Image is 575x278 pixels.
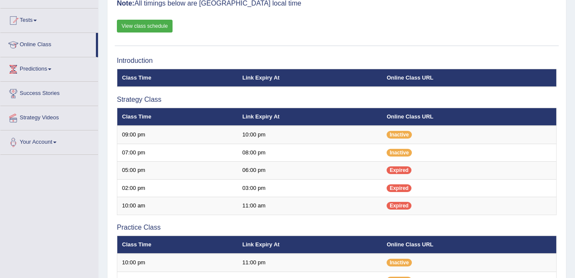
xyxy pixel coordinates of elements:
td: 10:00 am [117,197,238,215]
th: Online Class URL [382,236,556,254]
h3: Strategy Class [117,96,557,104]
td: 03:00 pm [238,179,382,197]
a: Tests [0,9,98,30]
th: Link Expiry At [238,69,382,87]
td: 02:00 pm [117,179,238,197]
th: Class Time [117,108,238,126]
span: Inactive [387,131,412,139]
td: 11:00 pm [238,254,382,272]
th: Class Time [117,236,238,254]
td: 08:00 pm [238,144,382,162]
td: 10:00 pm [117,254,238,272]
td: 09:00 pm [117,126,238,144]
span: Expired [387,184,411,192]
th: Link Expiry At [238,236,382,254]
a: Online Class [0,33,96,54]
h3: Introduction [117,57,557,65]
td: 07:00 pm [117,144,238,162]
span: Inactive [387,259,412,266]
a: Success Stories [0,82,98,103]
span: Inactive [387,149,412,157]
a: Your Account [0,130,98,152]
span: Expired [387,166,411,174]
th: Online Class URL [382,108,556,126]
td: 06:00 pm [238,162,382,180]
td: 05:00 pm [117,162,238,180]
a: Strategy Videos [0,106,98,127]
th: Class Time [117,69,238,87]
span: Expired [387,202,411,210]
td: 10:00 pm [238,126,382,144]
th: Link Expiry At [238,108,382,126]
td: 11:00 am [238,197,382,215]
a: View class schedule [117,20,173,33]
h3: Practice Class [117,224,557,231]
th: Online Class URL [382,69,556,87]
a: Predictions [0,57,98,79]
